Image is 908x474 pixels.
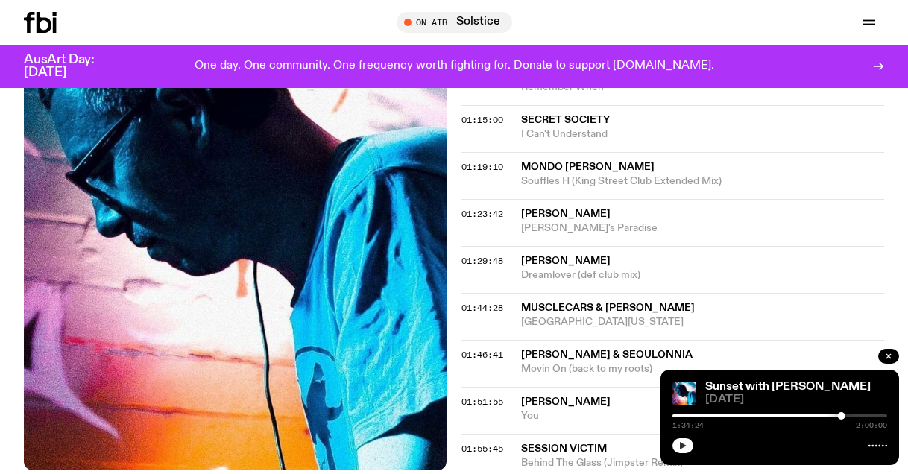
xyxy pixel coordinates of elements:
span: [PERSON_NAME] [521,256,611,266]
button: 01:46:41 [461,351,503,359]
span: 01:29:48 [461,255,503,267]
span: Movin On (back to my roots) [521,362,884,376]
p: One day. One community. One frequency worth fighting for. Donate to support [DOMAIN_NAME]. [195,60,714,73]
span: You [521,409,884,423]
button: 01:15:00 [461,116,503,124]
span: 2:00:00 [856,422,887,429]
span: Dreamlover (def club mix) [521,268,884,282]
span: Behind The Glass (Jimpster Remix) [521,456,884,470]
span: [PERSON_NAME]'s Paradise [521,221,884,236]
img: Simon Caldwell stands side on, looking downwards. He has headphones on. Behind him is a brightly ... [672,382,696,405]
button: 01:19:10 [461,163,503,171]
button: 01:44:28 [461,304,503,312]
span: 01:23:42 [461,208,503,220]
span: 01:15:00 [461,114,503,126]
span: [GEOGRAPHIC_DATA][US_STATE] [521,315,884,329]
button: 01:55:45 [461,445,503,453]
h3: AusArt Day: [DATE] [24,54,119,79]
span: Souffles H (King Street Club Extended Mix) [521,174,884,189]
span: [PERSON_NAME] & Seoulonnia [521,350,693,360]
button: 01:23:42 [461,210,503,218]
span: Musclecars & [PERSON_NAME] [521,303,695,313]
span: Mondo [PERSON_NAME] [521,162,655,172]
span: I Can't Understand [521,127,884,142]
span: [PERSON_NAME] [521,209,611,219]
span: 01:55:45 [461,443,503,455]
button: 01:51:55 [461,398,503,406]
span: 1:34:24 [672,422,704,429]
span: Session Victim [521,443,607,454]
span: 01:46:41 [461,349,503,361]
span: [DATE] [705,394,887,405]
span: 01:19:10 [461,161,503,173]
span: 01:51:55 [461,396,503,408]
span: Secret Society [521,115,610,125]
button: On AirSolstice [397,12,512,33]
button: 01:29:48 [461,257,503,265]
a: Sunset with [PERSON_NAME] [705,381,871,393]
span: 01:44:28 [461,302,503,314]
span: [PERSON_NAME] [521,396,611,407]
